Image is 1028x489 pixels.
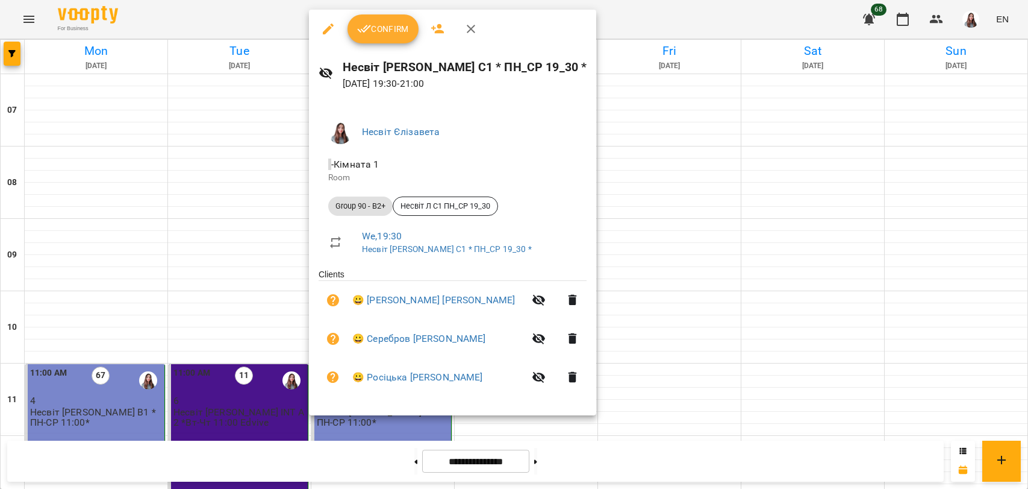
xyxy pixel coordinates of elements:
[362,244,532,254] a: Несвіт [PERSON_NAME] С1 * ПН_СР 19_30 *
[352,293,515,308] a: 😀 [PERSON_NAME] [PERSON_NAME]
[352,370,483,385] a: 😀 Росіцька [PERSON_NAME]
[362,126,440,137] a: Несвіт Єлізавета
[328,159,382,170] span: - Кімната 1
[319,363,347,392] button: Unpaid. Bill the attendance?
[343,77,587,91] p: [DATE] 19:30 - 21:00
[319,286,347,315] button: Unpaid. Bill the attendance?
[343,58,587,77] h6: Несвіт [PERSON_NAME] С1 * ПН_СР 19_30 *
[393,201,497,212] span: Несвіт Л С1 ПН_СР 19_30
[362,230,402,242] a: We , 19:30
[357,22,409,36] span: Confirm
[352,332,486,346] a: 😀 Серебров [PERSON_NAME]
[328,120,352,144] img: a5c51dc64ebbb1389a9d34467d35a8f5.JPG
[393,197,498,216] div: Несвіт Л С1 ПН_СР 19_30
[328,201,393,212] span: Group 90 - B2+
[319,324,347,353] button: Unpaid. Bill the attendance?
[319,268,587,401] ul: Clients
[328,172,577,184] p: Room
[347,14,419,43] button: Confirm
